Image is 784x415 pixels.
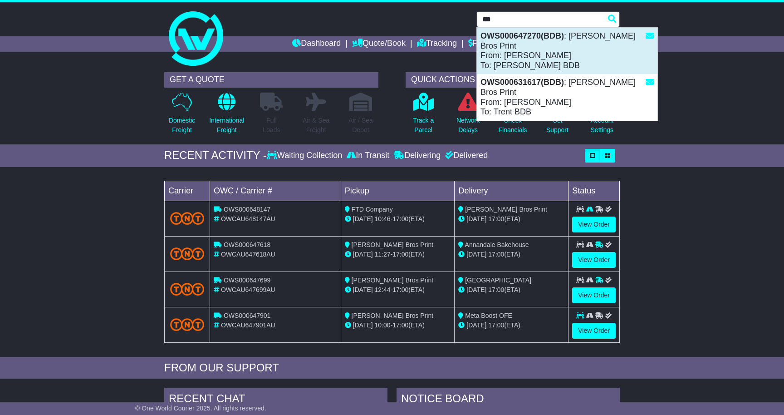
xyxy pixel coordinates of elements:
div: (ETA) [458,250,564,259]
p: Air & Sea Freight [303,116,329,135]
span: 17:00 [392,251,408,258]
span: [DATE] [466,321,486,329]
span: OWS000648147 [224,206,271,213]
span: 17:00 [488,321,504,329]
span: [DATE] [466,286,486,293]
p: International Freight [209,116,244,135]
td: Delivery [455,181,568,201]
div: (ETA) [458,214,564,224]
span: [DATE] [466,251,486,258]
td: Carrier [165,181,210,201]
div: GET A QUOTE [164,72,378,88]
a: Track aParcel [412,92,434,140]
span: 10:00 [375,321,391,329]
div: RECENT ACTIVITY - [164,149,267,162]
a: View Order [572,287,616,303]
a: DomesticFreight [168,92,196,140]
span: 17:00 [488,251,504,258]
div: Delivering [392,151,443,161]
div: Delivered [443,151,488,161]
a: Quote/Book [352,36,406,52]
p: Air / Sea Depot [348,116,373,135]
span: [PERSON_NAME] Bros Print [352,241,434,248]
a: Tracking [417,36,457,52]
td: Pickup [341,181,455,201]
span: [DATE] [353,251,373,258]
span: Meta Boost OFE [465,312,512,319]
span: [DATE] [466,215,486,222]
div: - (ETA) [345,250,451,259]
p: Get Support [546,116,568,135]
div: (ETA) [458,321,564,330]
p: Check Financials [499,116,527,135]
span: © One World Courier 2025. All rights reserved. [135,405,266,412]
a: View Order [572,217,616,232]
span: 17:00 [488,215,504,222]
span: 17:00 [392,215,408,222]
div: - (ETA) [345,285,451,295]
a: InternationalFreight [209,92,245,140]
div: FROM OUR SUPPORT [164,361,620,375]
span: OWCAU647699AU [221,286,275,293]
span: 17:00 [392,321,408,329]
span: [PERSON_NAME] Bros Print [465,206,547,213]
td: OWC / Carrier # [210,181,341,201]
span: OWCAU648147AU [221,215,275,222]
div: QUICK ACTIONS [406,72,620,88]
p: Domestic Freight [169,116,195,135]
a: NetworkDelays [456,92,480,140]
img: TNT_Domestic.png [170,212,204,224]
a: Dashboard [292,36,341,52]
div: RECENT CHAT [164,388,387,412]
span: OWCAU647901AU [221,321,275,329]
div: In Transit [344,151,392,161]
span: [PERSON_NAME] Bros Print [352,312,434,319]
span: [DATE] [353,215,373,222]
p: Track a Parcel [413,116,434,135]
img: TNT_Domestic.png [170,247,204,260]
span: 11:27 [375,251,391,258]
div: Waiting Collection [267,151,344,161]
p: Network Delays [456,116,480,135]
span: Annandale Bakehouse [465,241,529,248]
a: Financials [468,36,510,52]
div: - (ETA) [345,321,451,330]
img: TNT_Domestic.png [170,283,204,295]
span: [PERSON_NAME] Bros Print [352,277,434,284]
div: - (ETA) [345,214,451,224]
div: NOTICE BOARD [397,388,620,412]
strong: OWS000647270(BDB) [480,31,564,40]
span: [DATE] [353,286,373,293]
div: (ETA) [458,285,564,295]
span: [DATE] [353,321,373,329]
span: OWCAU647618AU [221,251,275,258]
a: View Order [572,252,616,268]
p: Full Loads [260,116,283,135]
strong: OWS000631617(BDB) [480,78,564,87]
div: : [PERSON_NAME] Bros Print From: [PERSON_NAME] To: [PERSON_NAME] BDB [477,28,657,74]
a: View Order [572,323,616,339]
div: : [PERSON_NAME] Bros Print From: [PERSON_NAME] To: Trent BDB [477,74,657,120]
p: Account Settings [591,116,614,135]
img: TNT_Domestic.png [170,318,204,331]
td: Status [568,181,620,201]
span: 17:00 [488,286,504,293]
span: [GEOGRAPHIC_DATA] [465,277,531,284]
span: OWS000647901 [224,312,271,319]
span: OWS000647618 [224,241,271,248]
span: OWS000647699 [224,277,271,284]
span: 17:00 [392,286,408,293]
span: 12:44 [375,286,391,293]
span: 10:46 [375,215,391,222]
span: FTD Company [352,206,393,213]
